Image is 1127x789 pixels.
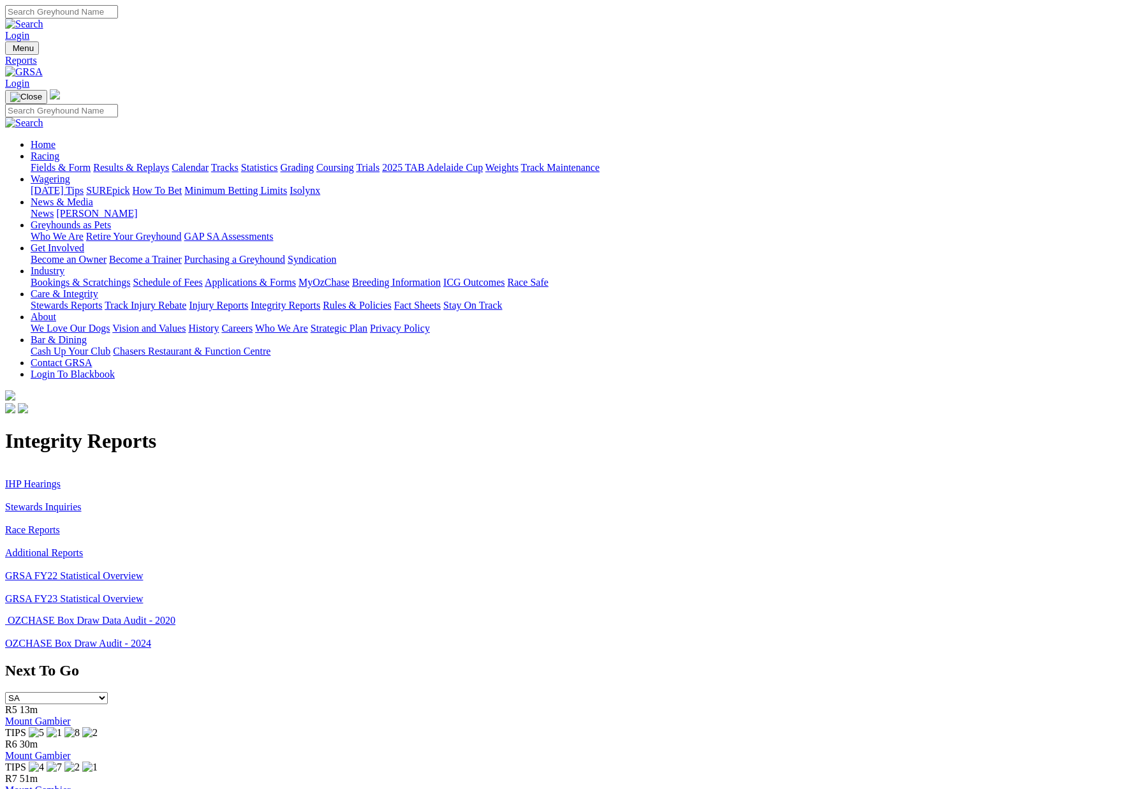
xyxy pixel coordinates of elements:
[288,254,336,265] a: Syndication
[184,231,274,242] a: GAP SA Assessments
[31,185,1122,196] div: Wagering
[31,231,84,242] a: Who We Are
[31,254,107,265] a: Become an Owner
[18,403,28,413] img: twitter.svg
[31,265,64,276] a: Industry
[311,323,367,334] a: Strategic Plan
[5,773,17,784] span: R7
[31,323,110,334] a: We Love Our Dogs
[47,762,62,773] img: 7
[5,66,43,78] img: GRSA
[221,323,253,334] a: Careers
[20,704,38,715] span: 13m
[5,716,71,726] a: Mount Gambier
[485,162,519,173] a: Weights
[31,300,102,311] a: Stewards Reports
[105,300,186,311] a: Track Injury Rebate
[5,390,15,401] img: logo-grsa-white.png
[31,162,1122,173] div: Racing
[31,311,56,322] a: About
[382,162,483,173] a: 2025 TAB Adelaide Cup
[521,162,600,173] a: Track Maintenance
[31,173,70,184] a: Wagering
[5,5,118,18] input: Search
[184,254,285,265] a: Purchasing a Greyhound
[31,219,111,230] a: Greyhounds as Pets
[370,323,430,334] a: Privacy Policy
[241,162,278,173] a: Statistics
[5,501,82,512] a: Stewards Inquiries
[5,638,151,649] a: OZCHASE Box Draw Audit - 2024
[31,346,1122,357] div: Bar & Dining
[82,762,98,773] img: 1
[64,762,80,773] img: 2
[31,300,1122,311] div: Care & Integrity
[184,185,287,196] a: Minimum Betting Limits
[31,277,130,288] a: Bookings & Scratchings
[82,727,98,739] img: 2
[31,254,1122,265] div: Get Involved
[189,300,248,311] a: Injury Reports
[5,403,15,413] img: facebook.svg
[5,570,143,581] a: GRSA FY22 Statistical Overview
[443,277,505,288] a: ICG Outcomes
[316,162,354,173] a: Coursing
[10,92,42,102] img: Close
[5,727,26,738] span: TIPS
[133,185,182,196] a: How To Bet
[31,288,98,299] a: Care & Integrity
[5,662,1122,679] h2: Next To Go
[20,773,38,784] span: 51m
[31,277,1122,288] div: Industry
[31,208,1122,219] div: News & Media
[13,43,34,53] span: Menu
[56,208,137,219] a: [PERSON_NAME]
[31,208,54,219] a: News
[133,277,202,288] a: Schedule of Fees
[323,300,392,311] a: Rules & Policies
[394,300,441,311] a: Fact Sheets
[255,323,308,334] a: Who We Are
[31,185,84,196] a: [DATE] Tips
[172,162,209,173] a: Calendar
[356,162,379,173] a: Trials
[5,55,1122,66] a: Reports
[5,762,26,772] span: TIPS
[5,41,39,55] button: Toggle navigation
[5,90,47,104] button: Toggle navigation
[31,369,115,380] a: Login To Blackbook
[5,30,29,41] a: Login
[5,739,17,749] span: R6
[188,323,219,334] a: History
[281,162,314,173] a: Grading
[251,300,320,311] a: Integrity Reports
[5,429,1122,453] h1: Integrity Reports
[109,254,182,265] a: Become a Trainer
[31,151,59,161] a: Racing
[86,185,129,196] a: SUREpick
[298,277,350,288] a: MyOzChase
[8,615,175,626] a: OZCHASE Box Draw Data Audit - 2020
[20,739,38,749] span: 30m
[205,277,296,288] a: Applications & Forms
[31,323,1122,334] div: About
[352,277,441,288] a: Breeding Information
[113,346,270,357] a: Chasers Restaurant & Function Centre
[29,762,44,773] img: 4
[86,231,182,242] a: Retire Your Greyhound
[31,334,87,345] a: Bar & Dining
[290,185,320,196] a: Isolynx
[50,89,60,100] img: logo-grsa-white.png
[5,117,43,129] img: Search
[31,242,84,253] a: Get Involved
[5,750,71,761] a: Mount Gambier
[5,78,29,89] a: Login
[47,727,62,739] img: 1
[64,727,80,739] img: 8
[5,524,60,535] a: Race Reports
[5,104,118,117] input: Search
[5,593,143,604] a: GRSA FY23 Statistical Overview
[507,277,548,288] a: Race Safe
[29,727,44,739] img: 5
